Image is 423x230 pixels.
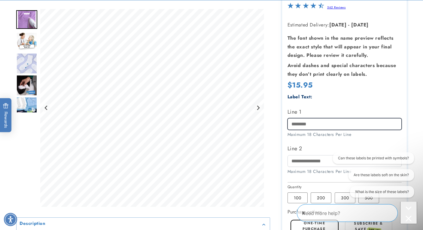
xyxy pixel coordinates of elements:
[16,31,37,52] div: Go to slide 2
[16,10,37,29] img: Iron on name label being ironed to shirt
[288,94,313,100] label: Label Text:
[16,97,37,118] img: Nursing Home Iron-On - Label Land
[288,192,308,203] label: 100
[5,182,76,200] iframe: Sign Up via Text for Offers
[288,21,402,29] p: Estimated Delivery:
[324,152,417,203] iframe: Gorgias live chat conversation starters
[288,144,402,153] label: Line 2
[288,131,402,138] div: Maximum 18 Characters Per Line
[16,32,37,51] img: Nurse with an elderly woman and an iron on label
[297,202,417,224] iframe: Gorgias Floating Chat
[42,104,50,112] button: Go to last slide
[288,168,402,175] div: Maximum 18 Characters Per Line
[3,103,9,128] span: Rewards
[311,192,331,203] label: 200
[327,5,346,10] a: 562 Reviews - open in a new tab
[288,35,394,59] strong: The font shown in the name preview reflects the exact style that will appear in your final design...
[254,104,262,112] button: Next slide
[288,80,313,90] span: $15.95
[288,208,322,215] label: Purchase options
[348,21,350,28] strong: -
[351,21,369,28] strong: [DATE]
[288,4,324,11] span: 4.4-star overall rating
[329,21,347,28] strong: [DATE]
[288,107,402,117] label: Line 1
[16,97,37,118] div: Go to slide 5
[16,75,37,96] div: Go to slide 4
[16,9,37,30] div: Go to slide 1
[16,53,37,74] img: Nursing Home Iron-On - Label Land
[4,213,17,226] div: Accessibility Menu
[288,184,303,190] legend: Quantity
[16,75,37,96] img: Nursing Home Iron-On - Label Land
[16,53,37,74] div: Go to slide 3
[288,62,396,78] strong: Avoid dashes and special characters because they don’t print clearly on labels.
